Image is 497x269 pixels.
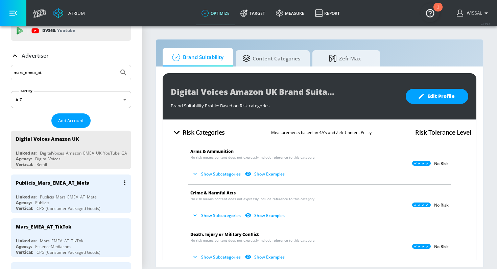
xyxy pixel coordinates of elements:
[11,218,131,257] div: Mars_EMEA_AT_TikTokLinked as:Mars_EMEA_AT_TikTokAgency:EssenceMediacomVertical:CPG (Consumer Pack...
[242,50,300,66] span: Content Categories
[35,200,49,206] div: Publicis
[434,203,449,208] p: No Risk
[270,1,310,25] a: measure
[37,162,47,167] div: Retail
[16,244,32,249] div: Agency:
[419,92,455,101] span: Edit Profile
[421,3,440,22] button: Open Resource Center, 1 new notification
[16,180,90,186] div: Publicis_Mars_EMEA_AT_Meta
[190,232,259,237] span: Death, Injury or Military Conflict
[434,244,449,249] p: No Risk
[11,91,131,108] div: A-Z
[169,49,223,65] span: Brand Suitability
[11,21,131,41] div: DV360: Youtube
[310,1,345,25] a: Report
[243,168,287,180] button: Show Examples
[437,7,439,16] div: 1
[40,238,83,244] div: Mars_EMEA_AT_TikTok
[116,65,131,80] button: Submit Search
[190,210,243,221] button: Show Subcategories
[11,46,131,65] div: Advertiser
[168,125,228,140] button: Risk Categories
[40,194,97,200] div: Publicis_Mars_EMEA_AT_Meta
[16,156,32,162] div: Agency:
[58,117,84,125] span: Add Account
[196,1,235,25] a: optimize
[16,200,32,206] div: Agency:
[171,99,399,109] div: Brand Suitability Profile: Based on Risk categories
[16,162,33,167] div: Vertical:
[235,1,270,25] a: Target
[243,251,287,263] button: Show Examples
[457,9,490,17] button: Wissal
[16,150,37,156] div: Linked as:
[37,206,100,211] div: CPG (Consumer Packaged Goods)
[415,128,471,137] h4: Risk Tolerance Level
[16,223,71,230] div: Mars_EMEA_AT_TikTok
[190,251,243,263] button: Show Subcategories
[190,149,234,154] span: Arms & Ammunition
[35,244,71,249] div: EssenceMediacom
[190,190,236,196] span: Crime & Harmful Acts
[190,155,315,160] span: No risk means content does not expressly include reference to this category.
[16,206,33,211] div: Vertical:
[319,50,371,66] span: Zefr Max
[406,89,468,104] button: Edit Profile
[190,238,315,243] span: No risk means content does not expressly include reference to this category.
[434,161,449,166] p: No Risk
[190,168,243,180] button: Show Subcategories
[16,194,37,200] div: Linked as:
[481,22,490,26] span: v 4.25.4
[271,129,372,136] p: Measurements based on 4A’s and Zefr Content Policy
[19,89,34,93] label: Sort By
[16,136,79,142] div: Digital Voices Amazon UK
[11,131,131,169] div: Digital Voices Amazon UKLinked as:DigitalVoices_Amazon_EMEA_UK_YouTube_GAAgency:Digital VoicesVer...
[35,156,61,162] div: Digital Voices
[464,11,482,16] span: login as: wissal.elhaddaoui@zefr.com
[190,196,315,201] span: No risk means content does not expressly include reference to this category.
[11,174,131,213] div: Publicis_Mars_EMEA_AT_MetaLinked as:Publicis_Mars_EMEA_AT_MetaAgency:PublicisVertical:CPG (Consum...
[40,150,127,156] div: DigitalVoices_Amazon_EMEA_UK_YouTube_GA
[16,238,37,244] div: Linked as:
[183,128,225,137] h4: Risk Categories
[42,27,75,34] p: DV360:
[57,27,75,34] p: Youtube
[51,113,91,128] button: Add Account
[22,52,49,59] p: Advertiser
[16,249,33,255] div: Vertical:
[66,10,85,16] div: Atrium
[53,8,85,18] a: Atrium
[243,210,287,221] button: Show Examples
[14,68,116,77] input: Search by name
[37,249,100,255] div: CPG (Consumer Packaged Goods)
